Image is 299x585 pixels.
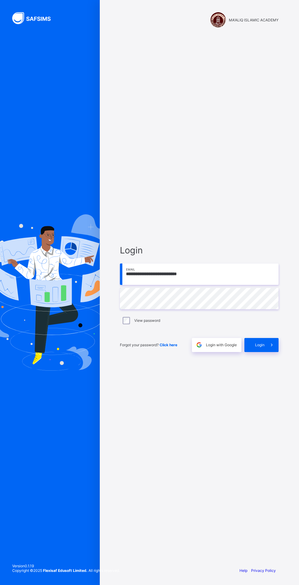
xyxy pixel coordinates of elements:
[12,568,120,573] span: Copyright © 2025 All rights reserved.
[12,564,120,568] span: Version 0.1.19
[12,12,58,24] img: SAFSIMS Logo
[240,568,247,573] a: Help
[206,343,237,347] span: Login with Google
[160,343,177,347] a: Click here
[43,568,88,573] strong: Flexisaf Edusoft Limited.
[134,318,160,323] label: View password
[120,245,279,256] span: Login
[229,18,279,22] span: MA'ALIQ ISLAMIC ACADEMY
[196,341,203,348] img: google.396cfc9801f0270233282035f929180a.svg
[255,343,265,347] span: Login
[120,343,177,347] span: Forgot your password?
[251,568,276,573] a: Privacy Policy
